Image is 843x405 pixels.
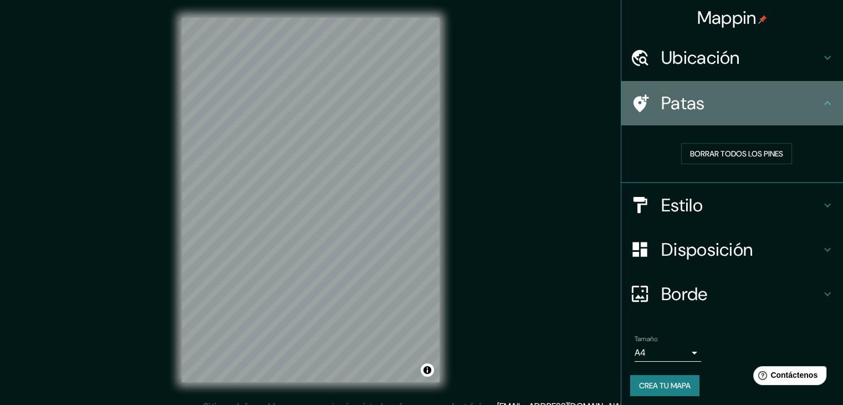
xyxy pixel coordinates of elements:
button: Crea tu mapa [630,375,699,396]
font: Estilo [661,194,703,217]
img: pin-icon.png [758,15,767,24]
button: Activar o desactivar atribución [421,363,434,377]
div: Ubicación [621,36,843,80]
font: Tamaño [635,335,657,343]
canvas: Mapa [182,18,440,382]
div: A4 [635,344,701,362]
div: Patas [621,81,843,125]
div: Disposición [621,227,843,272]
div: Borde [621,272,843,316]
font: A4 [635,347,646,358]
button: Borrar todos los pines [681,143,792,164]
font: Mappin [697,6,757,29]
div: Estilo [621,183,843,227]
font: Borrar todos los pines [690,149,783,159]
font: Borde [661,282,708,306]
iframe: Lanzador de widgets de ayuda [744,362,831,393]
font: Crea tu mapa [639,381,691,391]
font: Patas [661,92,705,115]
font: Disposición [661,238,753,261]
font: Ubicación [661,46,740,69]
